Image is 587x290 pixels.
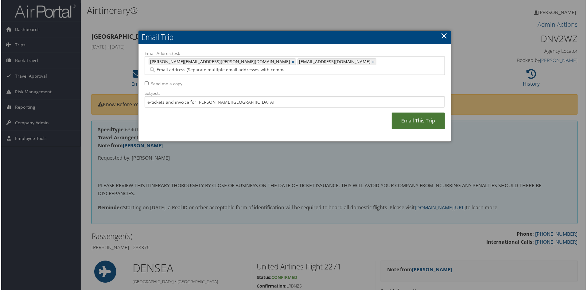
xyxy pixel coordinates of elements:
[148,59,290,65] span: [PERSON_NAME][EMAIL_ADDRESS][PERSON_NAME][DOMAIN_NAME]
[292,59,296,65] a: ×
[392,113,445,130] a: Email This Trip
[144,97,445,108] input: Add a short subject for the email
[298,59,371,65] span: [EMAIL_ADDRESS][DOMAIN_NAME]
[144,91,445,97] label: Subject:
[372,59,376,65] a: ×
[148,67,288,73] input: Email address (Separate multiple email addresses with commas)
[150,81,182,87] label: Send me a copy
[441,30,448,42] a: ×
[138,31,452,44] h2: Email Trip
[144,51,445,57] label: Email Address(es):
